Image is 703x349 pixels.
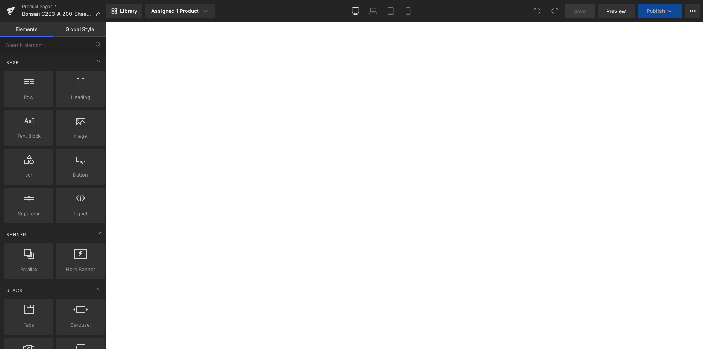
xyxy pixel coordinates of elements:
span: Icon [7,171,51,179]
span: Stack [5,287,23,294]
span: Button [58,171,103,179]
span: Parallax [7,266,51,273]
button: Undo [530,4,544,18]
span: Base [5,59,20,66]
span: Heading [58,93,103,101]
span: Bonsaii C283-A 200-Sheet AUTO-Feeder Paper Shredder [22,11,92,17]
span: Publish [647,8,665,14]
a: New Library [106,4,142,18]
div: Assigned 1 Product [151,7,209,15]
button: Redo [547,4,562,18]
button: More [685,4,700,18]
span: Image [58,132,103,140]
span: Save [574,7,586,15]
button: Publish [638,4,682,18]
span: Banner [5,231,27,238]
span: Row [7,93,51,101]
span: Library [120,8,137,14]
a: Mobile [399,4,417,18]
span: Preview [606,7,626,15]
a: Tablet [382,4,399,18]
a: Desktop [347,4,364,18]
a: Laptop [364,4,382,18]
span: Text Block [7,132,51,140]
a: Global Style [53,22,106,37]
a: Preview [598,4,635,18]
span: Tabs [7,321,51,329]
a: Product Pages [22,4,106,10]
span: Hero Banner [58,266,103,273]
span: Carousel [58,321,103,329]
span: Liquid [58,210,103,218]
span: Separator [7,210,51,218]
